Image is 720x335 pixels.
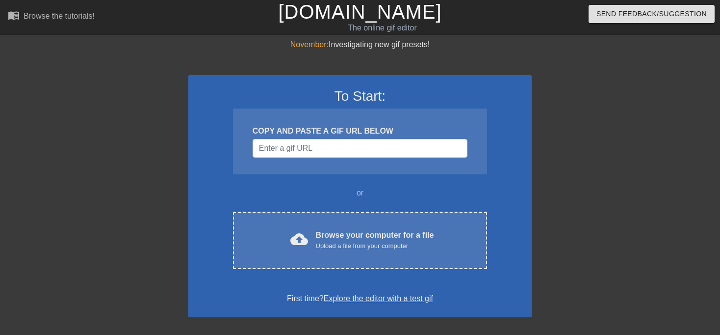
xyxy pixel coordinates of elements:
[278,1,441,23] a: [DOMAIN_NAME]
[290,40,329,49] span: November:
[589,5,715,23] button: Send Feedback/Suggestion
[253,139,467,158] input: Username
[596,8,707,20] span: Send Feedback/Suggestion
[324,294,433,303] a: Explore the editor with a test gif
[253,125,467,137] div: COPY AND PASTE A GIF URL BELOW
[201,293,519,305] div: First time?
[290,230,308,248] span: cloud_upload
[8,9,95,25] a: Browse the tutorials!
[316,229,434,251] div: Browse your computer for a file
[8,9,20,21] span: menu_book
[201,88,519,105] h3: To Start:
[245,22,519,34] div: The online gif editor
[24,12,95,20] div: Browse the tutorials!
[188,39,532,51] div: Investigating new gif presets!
[214,187,506,199] div: or
[316,241,434,251] div: Upload a file from your computer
